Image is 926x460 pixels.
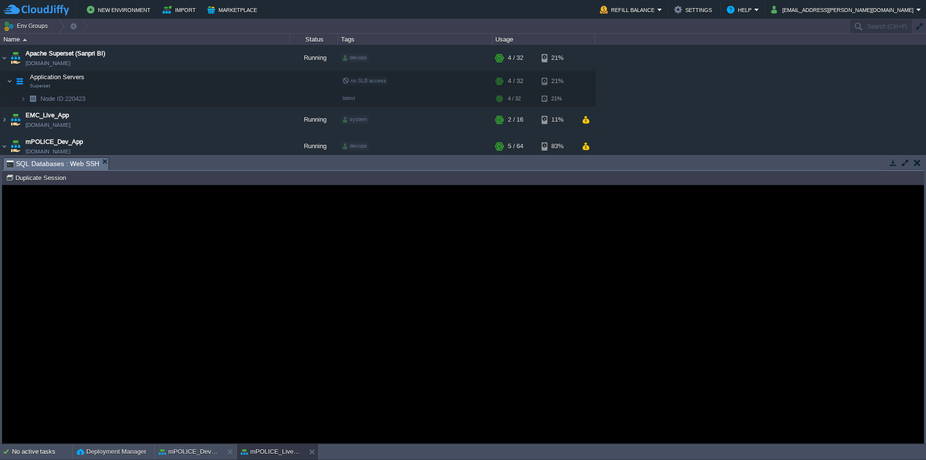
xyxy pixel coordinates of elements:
[9,133,22,159] img: AMDAwAAAACH5BAEAAAAALAAAAAABAAEAAAICRAEAOw==
[29,73,86,81] span: Application Servers
[7,71,13,91] img: AMDAwAAAACH5BAEAAAAALAAAAAABAAEAAAICRAEAOw==
[26,58,70,68] a: [DOMAIN_NAME]
[26,49,105,58] a: Apache Superset (Sanpri BI)
[290,45,338,71] div: Running
[26,120,70,130] a: [DOMAIN_NAME]
[40,95,87,103] a: Node ID:220423
[3,4,69,16] img: CloudJiffy
[77,447,146,457] button: Deployment Manager
[600,4,657,15] button: Refill Balance
[341,142,369,151] div: devops
[23,39,27,41] img: AMDAwAAAACH5BAEAAAAALAAAAAABAAEAAAICRAEAOw==
[727,4,754,15] button: Help
[542,45,573,71] div: 21%
[26,111,69,120] a: EMC_Live_App
[342,95,355,101] span: latest
[508,133,523,159] div: 5 / 64
[542,71,573,91] div: 21%
[26,147,70,156] a: [DOMAIN_NAME]
[493,34,595,45] div: Usage
[674,4,715,15] button: Settings
[0,133,8,159] img: AMDAwAAAACH5BAEAAAAALAAAAAABAAEAAAICRAEAOw==
[290,133,338,159] div: Running
[508,45,523,71] div: 4 / 32
[342,78,386,84] span: no SLB access
[241,447,301,457] button: mPOLICE_Live_DB
[290,34,338,45] div: Status
[9,107,22,133] img: AMDAwAAAACH5BAEAAAAALAAAAAABAAEAAAICRAEAOw==
[29,73,86,81] a: Application ServersSuperset
[0,45,8,71] img: AMDAwAAAACH5BAEAAAAALAAAAAABAAEAAAICRAEAOw==
[207,4,260,15] button: Marketplace
[41,95,65,102] span: Node ID:
[771,4,916,15] button: [EMAIL_ADDRESS][PERSON_NAME][DOMAIN_NAME]
[12,444,72,460] div: No active tasks
[341,115,369,124] div: system
[26,91,40,106] img: AMDAwAAAACH5BAEAAAAALAAAAAABAAEAAAICRAEAOw==
[508,71,523,91] div: 4 / 32
[87,4,153,15] button: New Environment
[30,83,50,89] span: Superset
[885,421,916,450] iframe: chat widget
[20,91,26,106] img: AMDAwAAAACH5BAEAAAAALAAAAAABAAEAAAICRAEAOw==
[163,4,199,15] button: Import
[0,107,8,133] img: AMDAwAAAACH5BAEAAAAALAAAAAABAAEAAAICRAEAOw==
[542,91,573,106] div: 21%
[508,107,523,133] div: 2 / 16
[542,133,573,159] div: 83%
[341,54,369,62] div: devops
[508,91,521,106] div: 4 / 32
[6,173,69,182] button: Duplicate Session
[40,95,87,103] span: 220423
[6,158,99,170] span: SQL Databases : Web SSH
[13,71,27,91] img: AMDAwAAAACH5BAEAAAAALAAAAAABAAEAAAICRAEAOw==
[3,19,51,33] button: Env Groups
[290,107,338,133] div: Running
[1,34,289,45] div: Name
[339,34,492,45] div: Tags
[542,107,573,133] div: 11%
[159,447,219,457] button: mPOLICE_Dev_App
[26,137,83,147] a: mPOLICE_Dev_App
[9,45,22,71] img: AMDAwAAAACH5BAEAAAAALAAAAAABAAEAAAICRAEAOw==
